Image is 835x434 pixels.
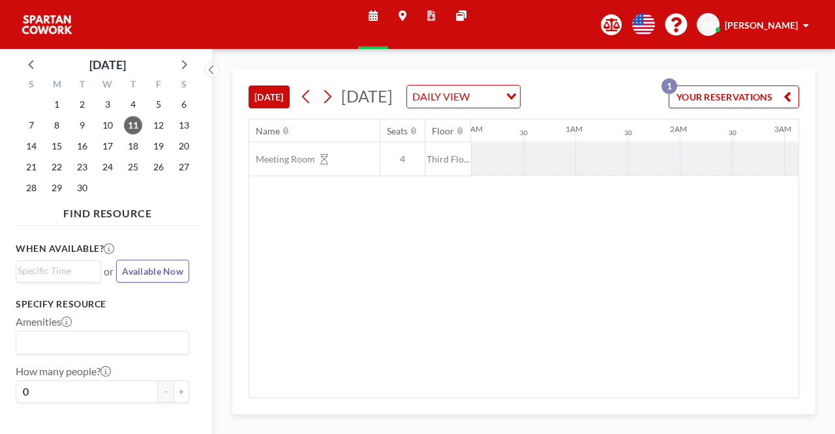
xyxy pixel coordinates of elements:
span: Wednesday, September 10, 2025 [99,116,117,134]
span: Wednesday, September 3, 2025 [99,95,117,114]
span: Saturday, September 13, 2025 [175,116,193,134]
div: 30 [624,129,632,137]
div: T [120,77,145,94]
div: 12AM [461,124,483,134]
div: Search for option [16,261,100,281]
span: Saturday, September 27, 2025 [175,158,193,176]
span: Sunday, September 14, 2025 [22,137,40,155]
button: Available Now [116,260,189,283]
div: 3AM [774,124,791,134]
span: AA [702,19,715,31]
img: organization-logo [21,12,73,38]
span: DAILY VIEW [410,88,472,105]
div: 1AM [566,124,583,134]
input: Search for option [474,88,498,105]
div: Search for option [16,332,189,354]
div: 30 [520,129,528,137]
span: Sunday, September 7, 2025 [22,116,40,134]
span: Tuesday, September 9, 2025 [73,116,91,134]
h3: Specify resource [16,298,189,310]
span: Third Flo... [425,153,471,165]
div: M [44,77,70,94]
span: Tuesday, September 2, 2025 [73,95,91,114]
span: Wednesday, September 24, 2025 [99,158,117,176]
div: 2AM [670,124,687,134]
span: Tuesday, September 16, 2025 [73,137,91,155]
div: Name [256,125,280,137]
input: Search for option [18,334,181,351]
button: [DATE] [249,85,290,108]
label: How many people? [16,365,111,378]
span: Tuesday, September 30, 2025 [73,179,91,197]
div: S [19,77,44,94]
span: 4 [380,153,425,165]
div: Seats [387,125,408,137]
span: Thursday, September 18, 2025 [124,137,142,155]
span: Friday, September 19, 2025 [149,137,168,155]
input: Search for option [18,264,93,278]
span: Meeting Room [249,153,315,165]
span: Monday, September 1, 2025 [48,95,66,114]
span: Friday, September 12, 2025 [149,116,168,134]
span: Monday, September 29, 2025 [48,179,66,197]
span: Monday, September 22, 2025 [48,158,66,176]
span: or [104,265,114,278]
button: - [158,380,174,403]
span: [DATE] [341,86,393,106]
p: 1 [661,78,677,94]
div: 30 [729,129,736,137]
span: Thursday, September 4, 2025 [124,95,142,114]
div: F [145,77,171,94]
div: Floor [432,125,454,137]
h4: FIND RESOURCE [16,202,200,220]
div: S [171,77,196,94]
span: Sunday, September 21, 2025 [22,158,40,176]
span: Wednesday, September 17, 2025 [99,137,117,155]
span: Friday, September 5, 2025 [149,95,168,114]
button: + [174,380,189,403]
label: Amenities [16,315,72,328]
span: Monday, September 15, 2025 [48,137,66,155]
span: Monday, September 8, 2025 [48,116,66,134]
button: YOUR RESERVATIONS1 [669,85,799,108]
span: Sunday, September 28, 2025 [22,179,40,197]
span: Saturday, September 6, 2025 [175,95,193,114]
div: [DATE] [89,55,126,74]
span: Friday, September 26, 2025 [149,158,168,176]
div: T [70,77,95,94]
span: [PERSON_NAME] [725,20,798,31]
div: W [95,77,121,94]
span: Thursday, September 11, 2025 [124,116,142,134]
span: Available Now [122,266,183,277]
div: Search for option [407,85,520,108]
span: Thursday, September 25, 2025 [124,158,142,176]
span: Tuesday, September 23, 2025 [73,158,91,176]
span: Saturday, September 20, 2025 [175,137,193,155]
